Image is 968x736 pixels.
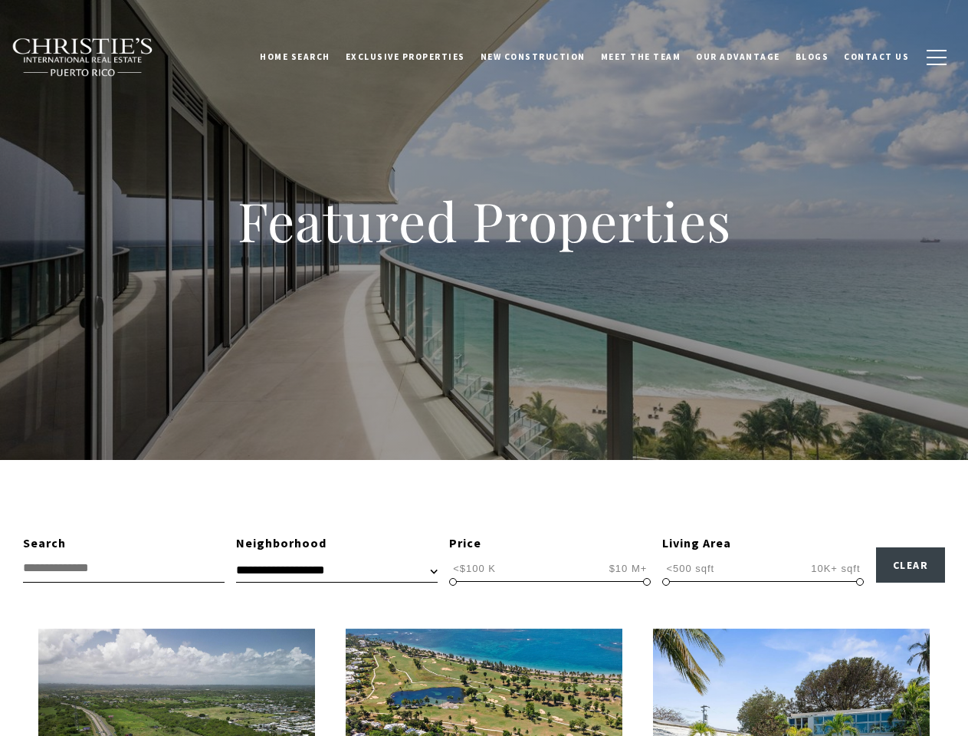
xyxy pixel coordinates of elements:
button: Clear [876,547,946,583]
span: $10 M+ [605,561,651,576]
span: Blogs [796,51,829,62]
div: Price [449,534,651,554]
span: Contact Us [844,51,909,62]
div: Neighborhood [236,534,438,554]
span: Our Advantage [696,51,780,62]
a: Our Advantage [688,38,788,76]
span: <500 sqft [662,561,718,576]
span: New Construction [481,51,586,62]
a: Blogs [788,38,837,76]
img: Christie's International Real Estate black text logo [11,38,154,77]
div: Search [23,534,225,554]
span: Exclusive Properties [346,51,465,62]
span: 10K+ sqft [807,561,864,576]
a: Home Search [252,38,338,76]
div: Living Area [662,534,864,554]
a: Meet the Team [593,38,689,76]
a: New Construction [473,38,593,76]
a: Exclusive Properties [338,38,473,76]
span: <$100 K [449,561,500,576]
h1: Featured Properties [139,187,829,255]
